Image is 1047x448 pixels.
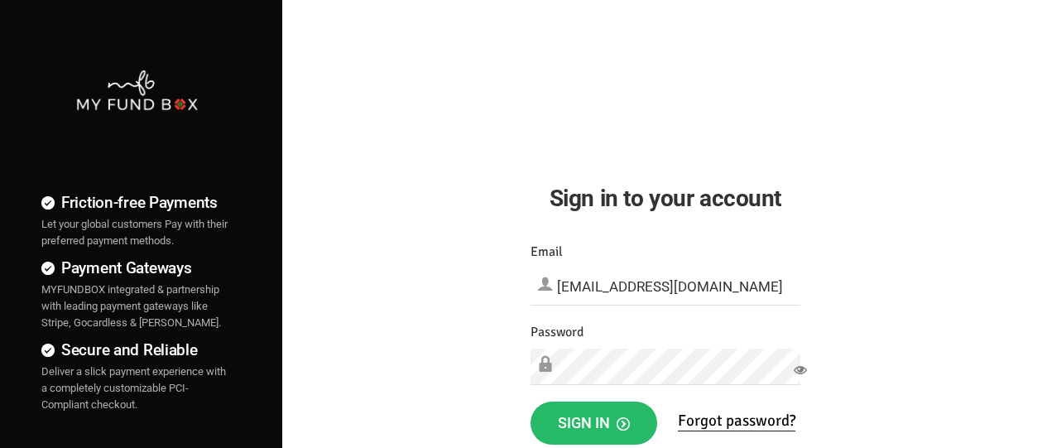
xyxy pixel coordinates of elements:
[678,411,795,431] a: Forgot password?
[531,268,800,305] input: Email
[558,414,630,431] span: Sign in
[41,338,233,362] h4: Secure and Reliable
[41,190,233,214] h4: Friction-free Payments
[531,242,563,263] label: Email
[531,181,800,216] h2: Sign in to your account
[41,365,226,411] span: Deliver a slick payment experience with a completely customizable PCI-Compliant checkout.
[41,283,221,329] span: MYFUNDBOX integrated & partnership with leading payment gateways like Stripe, Gocardless & [PERSO...
[41,256,233,280] h4: Payment Gateways
[75,69,199,112] img: mfbwhite.png
[41,218,228,247] span: Let your global customers Pay with their preferred payment methods.
[531,322,584,343] label: Password
[531,402,657,445] button: Sign in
